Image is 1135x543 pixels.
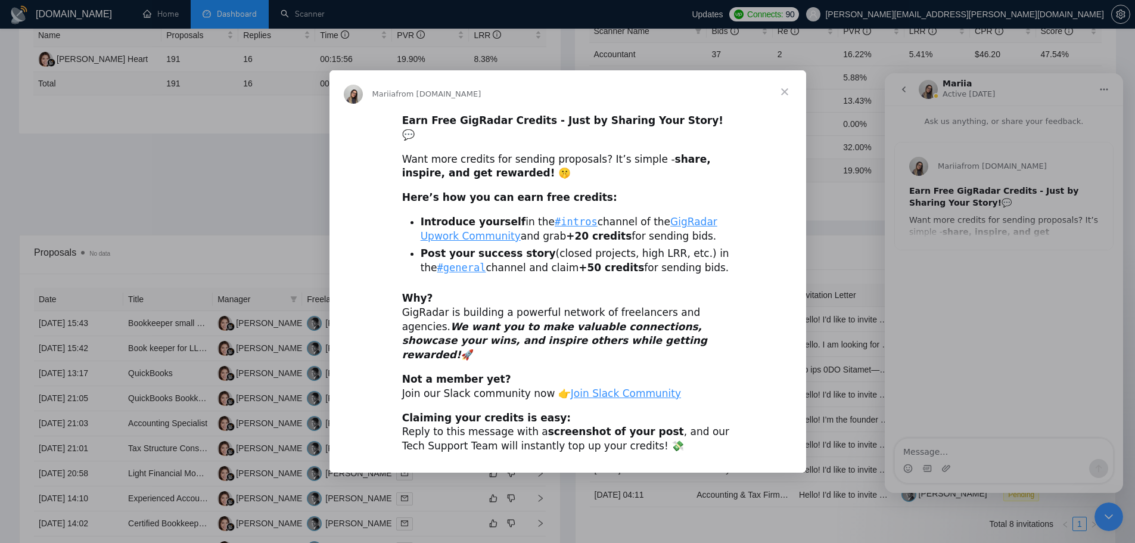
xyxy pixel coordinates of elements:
div: Mariia says… [10,69,229,191]
div: Join our Slack community now 👉 [402,373,733,401]
b: +20 credits [566,230,632,242]
img: Profile image for Mariia [34,7,53,26]
a: GigRadar Upwork Community [421,216,717,242]
span: Mariia [372,89,396,98]
b: Earn Free GigRadar Credits - Just by Sharing Your Story! [24,113,194,134]
b: +50 credits [579,262,644,274]
b: screenshot of your post [548,426,684,437]
button: Emoji picker [18,390,28,400]
b: Not a member yet? [402,373,511,385]
span: from [DOMAIN_NAME] [77,88,162,97]
div: 💬 [402,114,733,142]
h1: Mariia [58,6,87,15]
a: #intros [555,216,598,228]
p: Active [DATE] [58,15,110,27]
textarea: Message… [10,365,228,386]
b: Post your success story [421,247,556,259]
button: Home [208,5,231,27]
li: (closed projects, high LRR, etc.) in the channel and claim for sending bids. [421,247,733,275]
a: #general [437,262,486,274]
b: Introduce yourself [421,216,526,228]
b: Why? [402,292,433,304]
button: Gif picker [38,390,47,400]
div: 💬 [24,112,214,135]
i: We want you to make valuable connections, showcase your wins, and inspire others while getting re... [402,321,707,361]
li: in the channel of the and grab for sending bids. [421,215,733,244]
span: Close [763,70,806,113]
button: Send a message… [204,386,223,405]
span: from [DOMAIN_NAME] [396,89,481,98]
b: Claiming your credits is easy: [402,412,571,424]
b: Here’s how you can earn free credits: [402,191,617,203]
button: go back [8,5,30,27]
div: Want more credits for sending proposals? It’s simple - [402,153,733,181]
a: Join Slack Community [571,387,681,399]
div: Reply to this message with a , and our Tech Support Team will instantly top up your credits! 💸 [402,411,733,454]
img: Profile image for Mariia [344,85,363,104]
img: Profile image for Mariia [24,83,43,103]
span: Mariia [53,88,77,97]
button: Upload attachment [57,390,66,400]
div: GigRadar is building a powerful network of freelancers and agencies. 🚀 [402,291,733,362]
b: Earn Free GigRadar Credits - Just by Sharing Your Story! [402,114,723,126]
